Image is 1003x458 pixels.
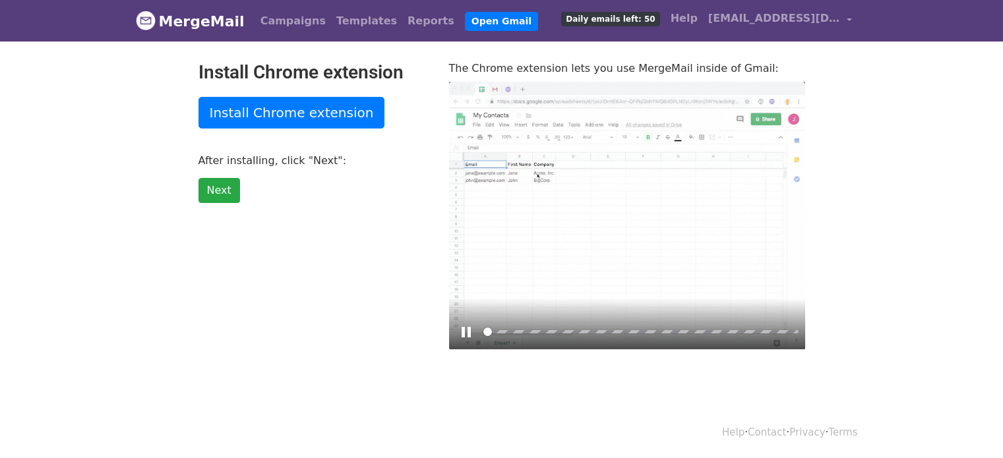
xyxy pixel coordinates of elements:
[748,426,786,438] a: Contact
[722,426,745,438] a: Help
[255,8,331,34] a: Campaigns
[136,11,156,30] img: MergeMail logo
[198,154,429,167] p: After installing, click "Next":
[828,426,857,438] a: Terms
[483,326,799,338] input: Seek
[703,5,857,36] a: [EMAIL_ADDRESS][DOMAIN_NAME]
[456,322,477,343] button: Play
[449,61,805,75] p: The Chrome extension lets you use MergeMail inside of Gmail:
[402,8,460,34] a: Reports
[561,12,659,26] span: Daily emails left: 50
[198,178,240,203] a: Next
[708,11,840,26] span: [EMAIL_ADDRESS][DOMAIN_NAME]
[465,12,538,31] a: Open Gmail
[198,97,385,129] a: Install Chrome extension
[789,426,825,438] a: Privacy
[136,7,245,35] a: MergeMail
[556,5,665,32] a: Daily emails left: 50
[198,61,429,84] h2: Install Chrome extension
[331,8,402,34] a: Templates
[937,395,1003,458] iframe: Chat Widget
[665,5,703,32] a: Help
